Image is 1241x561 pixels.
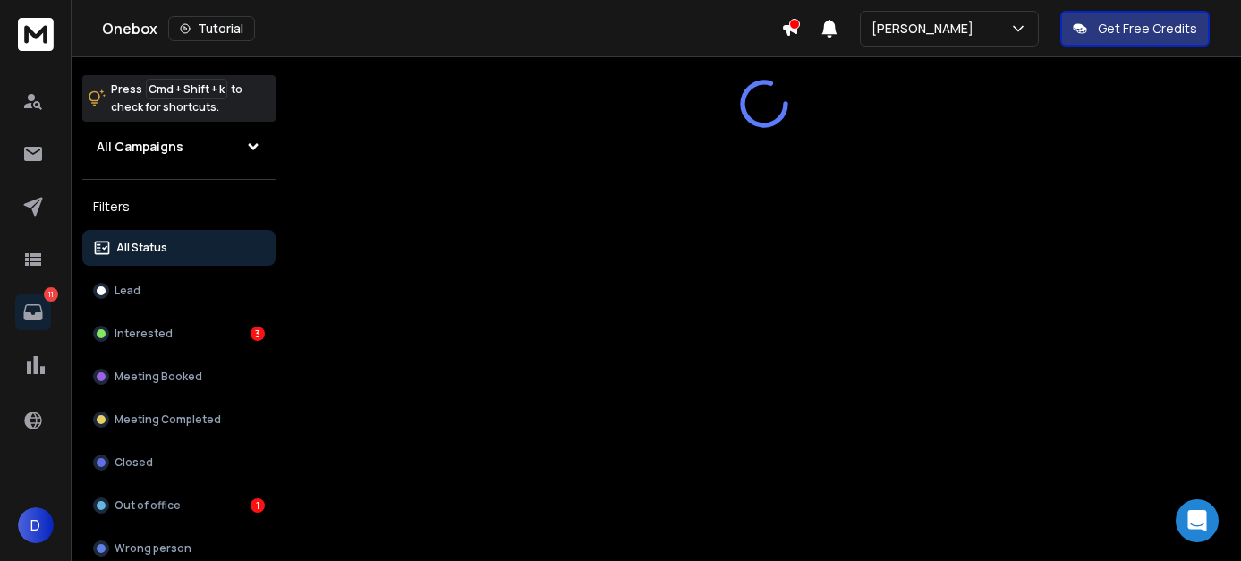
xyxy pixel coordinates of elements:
[251,327,265,341] div: 3
[102,16,781,41] div: Onebox
[82,488,276,523] button: Out of office1
[44,287,58,302] p: 11
[18,507,54,543] button: D
[115,541,191,556] p: Wrong person
[1098,20,1197,38] p: Get Free Credits
[82,402,276,438] button: Meeting Completed
[251,498,265,513] div: 1
[115,412,221,427] p: Meeting Completed
[115,284,140,298] p: Lead
[82,194,276,219] h3: Filters
[1060,11,1210,47] button: Get Free Credits
[82,273,276,309] button: Lead
[97,138,183,156] h1: All Campaigns
[15,294,51,330] a: 11
[168,16,255,41] button: Tutorial
[111,81,242,116] p: Press to check for shortcuts.
[1176,499,1219,542] div: Open Intercom Messenger
[82,316,276,352] button: Interested3
[82,445,276,480] button: Closed
[115,498,181,513] p: Out of office
[82,359,276,395] button: Meeting Booked
[115,455,153,470] p: Closed
[146,79,227,99] span: Cmd + Shift + k
[871,20,981,38] p: [PERSON_NAME]
[116,241,167,255] p: All Status
[82,129,276,165] button: All Campaigns
[115,370,202,384] p: Meeting Booked
[82,230,276,266] button: All Status
[115,327,173,341] p: Interested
